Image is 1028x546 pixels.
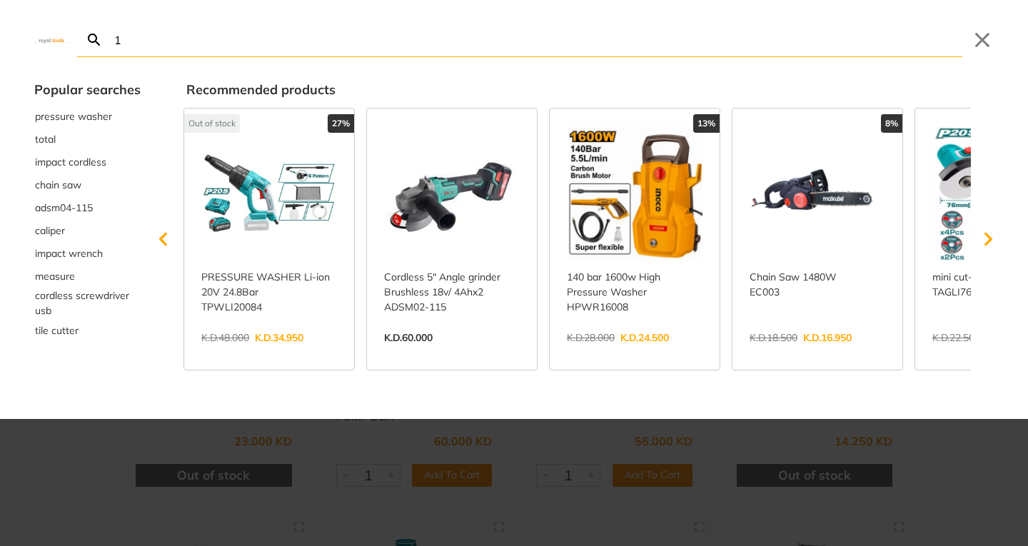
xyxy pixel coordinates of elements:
svg: Search [86,31,103,49]
div: 8% [881,114,902,133]
span: measure [35,269,75,284]
span: caliper [35,223,65,238]
button: Select suggestion: total [34,128,141,151]
div: Suggestion: measure [34,265,141,288]
input: Search… [111,23,962,56]
span: cordless screwdriver usb [35,288,140,318]
div: Suggestion: chain saw [34,173,141,196]
svg: Scroll right [974,225,1002,253]
div: Suggestion: total [34,128,141,151]
button: Select suggestion: chain saw [34,173,141,196]
div: Popular searches [34,80,141,99]
button: Close [971,29,994,51]
button: Select suggestion: adsm04-115 [34,196,141,219]
button: Select suggestion: cordless screwdriver usb [34,288,141,319]
div: Out of stock [184,114,240,133]
button: Select suggestion: measure [34,265,141,288]
svg: Scroll left [149,225,178,253]
div: 27% [328,114,354,133]
div: Suggestion: caliper [34,219,141,242]
span: pressure washer [35,109,112,124]
button: Select suggestion: caliper [34,219,141,242]
img: Close [34,36,69,43]
div: Suggestion: cordless screwdriver usb [34,288,141,319]
span: impact wrench [35,246,103,261]
div: Suggestion: tile cutter [34,319,141,342]
div: Suggestion: impact wrench [34,242,141,265]
button: Select suggestion: pressure washer [34,105,141,128]
span: total [35,132,56,147]
div: Suggestion: impact cordless [34,151,141,173]
button: Select suggestion: tile cutter [34,319,141,342]
span: chain saw [35,178,81,193]
button: Select suggestion: impact cordless [34,151,141,173]
div: Recommended products [186,80,994,99]
span: adsm04-115 [35,201,93,216]
span: tile cutter [35,323,79,338]
div: Suggestion: adsm04-115 [34,196,141,219]
button: Select suggestion: impact wrench [34,242,141,265]
span: impact cordless [35,155,106,170]
div: 13% [693,114,720,133]
div: Suggestion: pressure washer [34,105,141,128]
